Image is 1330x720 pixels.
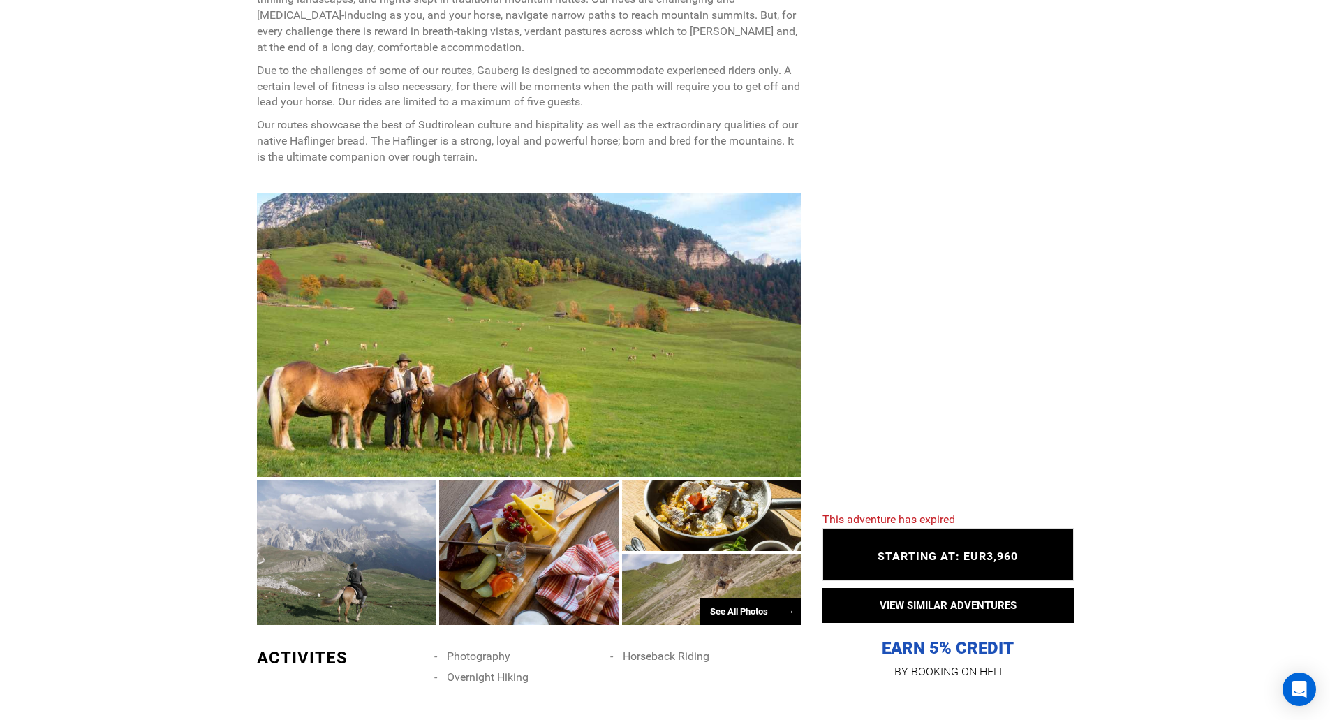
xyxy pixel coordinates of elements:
[822,662,1074,682] p: BY BOOKING ON HELI
[257,117,801,166] p: Our routes showcase the best of Sudtirolean culture and hispitality as well as the extraordinary ...
[447,670,529,684] span: Overnight Hiking
[822,513,955,526] span: This adventure has expired
[623,649,709,663] span: Horseback Riding
[822,588,1074,623] button: VIEW SIMILAR ADVENTURES
[1283,673,1316,706] div: Open Intercom Messenger
[447,649,510,663] span: Photography
[878,550,1018,563] span: STARTING AT: EUR3,960
[257,63,801,111] p: Due to the challenges of some of our routes, Gauberg is designed to accommodate experienced rider...
[785,606,795,617] span: →
[700,598,801,626] div: See All Photos
[257,646,424,670] div: ACTIVITES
